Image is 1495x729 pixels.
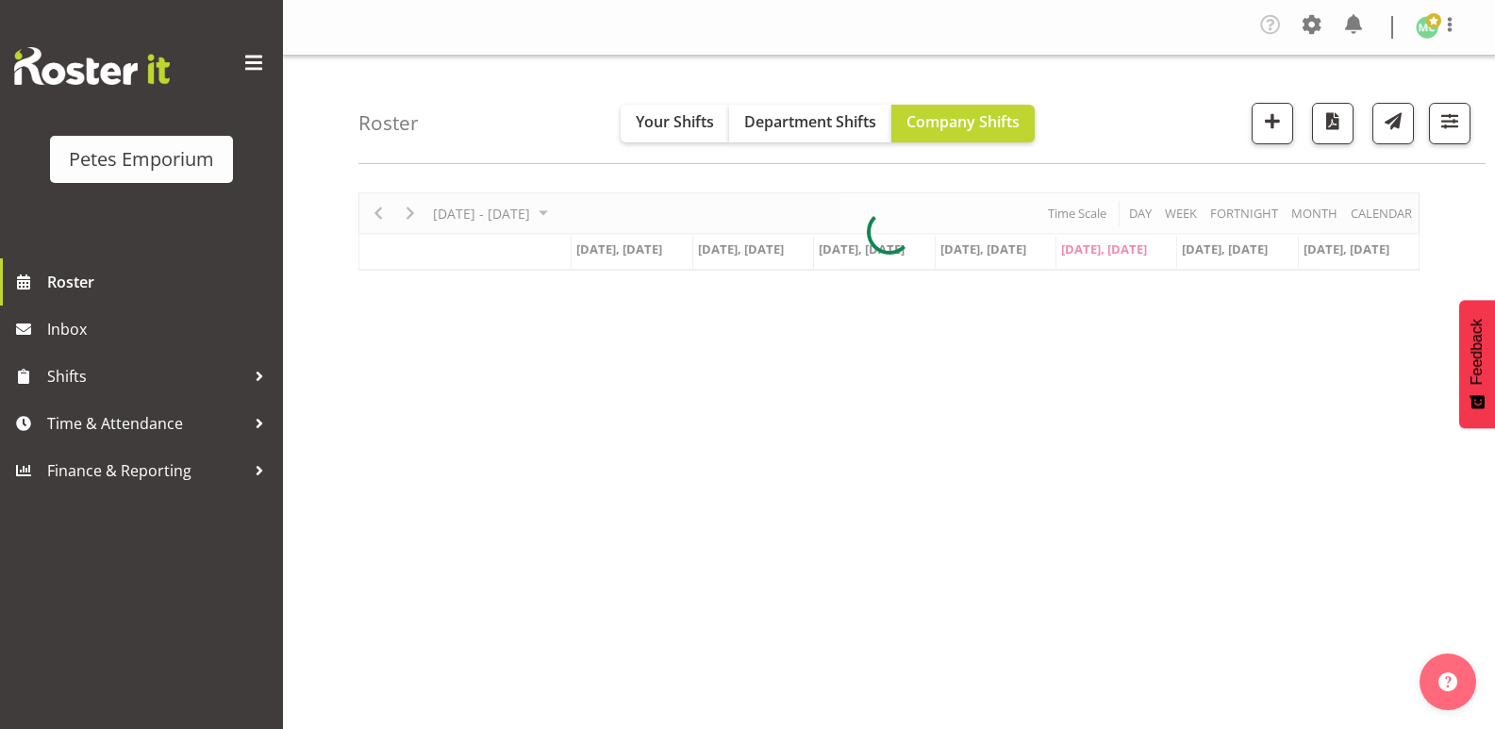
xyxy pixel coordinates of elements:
button: Download a PDF of the roster according to the set date range. [1312,103,1354,144]
span: Inbox [47,315,274,343]
span: Company Shifts [906,111,1020,132]
span: Finance & Reporting [47,456,245,485]
span: Roster [47,268,274,296]
h4: Roster [358,112,419,134]
button: Company Shifts [891,105,1035,142]
img: Rosterit website logo [14,47,170,85]
span: Feedback [1469,319,1486,385]
button: Your Shifts [621,105,729,142]
img: melissa-cowen2635.jpg [1416,16,1438,39]
div: Petes Emporium [69,145,214,174]
button: Feedback - Show survey [1459,300,1495,428]
img: help-xxl-2.png [1438,672,1457,691]
span: Shifts [47,362,245,390]
span: Department Shifts [744,111,876,132]
button: Add a new shift [1252,103,1293,144]
button: Filter Shifts [1429,103,1470,144]
button: Department Shifts [729,105,891,142]
button: Send a list of all shifts for the selected filtered period to all rostered employees. [1372,103,1414,144]
span: Your Shifts [636,111,714,132]
span: Time & Attendance [47,409,245,438]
